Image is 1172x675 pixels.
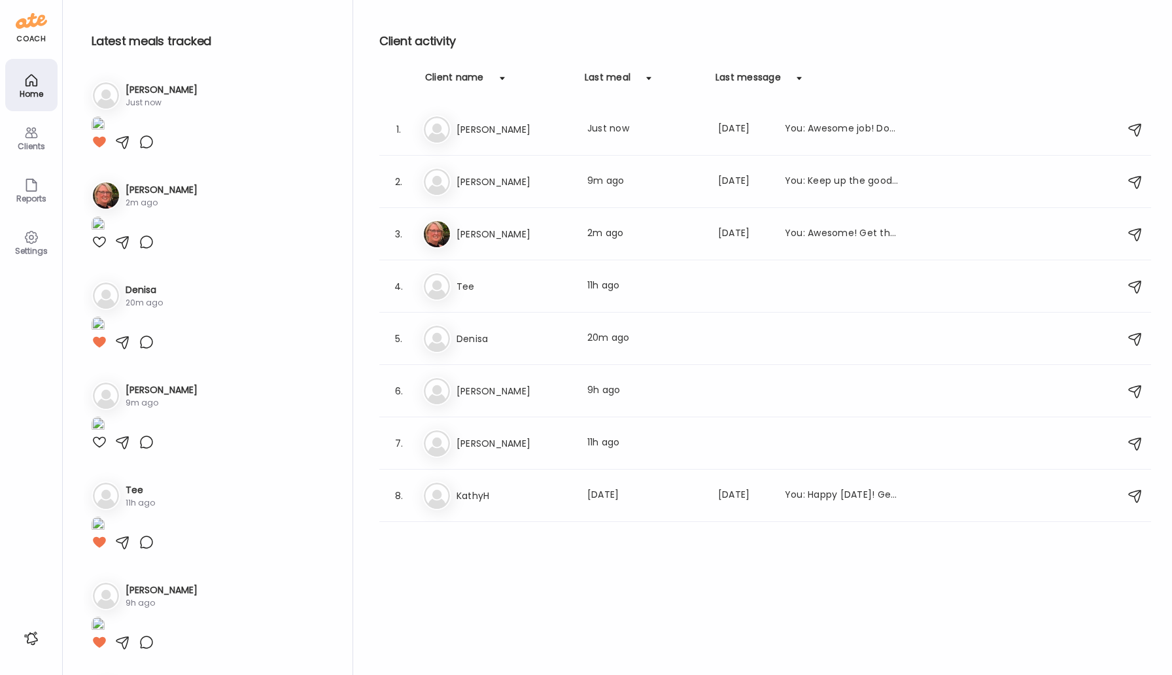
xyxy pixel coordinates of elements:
div: [DATE] [718,174,769,190]
div: Just now [126,97,198,109]
h3: [PERSON_NAME] [457,383,572,399]
div: You: Awesome! Get that sleep in for [DATE] and [DATE], you're doing great! [785,226,900,242]
img: bg-avatar-default.svg [424,326,450,352]
h3: Tee [126,483,155,497]
img: bg-avatar-default.svg [424,483,450,509]
img: bg-avatar-default.svg [93,583,119,609]
div: 2. [391,174,407,190]
div: [DATE] [718,488,769,504]
div: Reports [8,194,55,203]
h3: [PERSON_NAME] [457,436,572,451]
h3: Denisa [126,283,163,297]
img: images%2FTWbYycbN6VXame8qbTiqIxs9Hvy2%2FK26itKwdfcxGrKnHxcTc%2Fb45FROeXdAQmCGSbvxJO_1080 [92,417,105,434]
div: 5. [391,331,407,347]
div: 3. [391,226,407,242]
h3: [PERSON_NAME] [126,383,198,397]
h3: Denisa [457,331,572,347]
div: coach [16,33,46,44]
img: avatars%2FahVa21GNcOZO3PHXEF6GyZFFpym1 [424,221,450,247]
div: 2m ago [587,226,702,242]
img: images%2FpjsnEiu7NkPiZqu6a8wFh07JZ2F3%2FCIAH3ArE3uJdAHrUcl1R%2FctrvT9jcDEVTmHqeupPh_1080 [92,317,105,334]
img: images%2FahVa21GNcOZO3PHXEF6GyZFFpym1%2FGEjytRhEVV94BpUdSji5%2FoTQpgSWvSHA0sbrfauRJ_1080 [92,216,105,234]
img: bg-avatar-default.svg [424,169,450,195]
div: 7. [391,436,407,451]
img: bg-avatar-default.svg [93,483,119,509]
img: bg-avatar-default.svg [424,273,450,300]
div: Client name [425,71,484,92]
div: 4. [391,279,407,294]
img: images%2FCVHIpVfqQGSvEEy3eBAt9lLqbdp1%2F2mGDlzgf6ILubqJecT0X%2FjxvU1DVhLLvuju4ZkS5t_1080 [92,116,105,134]
div: 11h ago [126,497,155,509]
div: Just now [587,122,702,137]
img: avatars%2FahVa21GNcOZO3PHXEF6GyZFFpym1 [93,182,119,209]
img: images%2FbvRX2pFCROQWHeSoHPTPPVxD9x42%2FKOP5GkOwDilsdxUa0l9r%2FspuM15nrXnsz6gX6PXum_1080 [92,617,105,634]
div: Last message [715,71,781,92]
div: You: Happy [DATE]! Get that food/water/sleep in from the past few days [DATE]! Enjoy your weekend! [785,488,900,504]
div: 20m ago [587,331,702,347]
div: 9h ago [587,383,702,399]
h3: [PERSON_NAME] [457,122,572,137]
h3: KathyH [457,488,572,504]
div: 11h ago [587,436,702,451]
div: 2m ago [126,197,198,209]
div: Clients [8,142,55,150]
div: 6. [391,383,407,399]
div: 1. [391,122,407,137]
img: images%2Foo7fuxIcn3dbckGTSfsqpZasXtv1%2FsMrZio38VvvUiF9Fo90B%2FOcmKa78rAcfrvDwIfTfI_1080 [92,517,105,534]
h2: Client activity [379,31,1151,51]
div: 9m ago [126,397,198,409]
img: bg-avatar-default.svg [424,430,450,457]
div: 20m ago [126,297,163,309]
h3: [PERSON_NAME] [126,583,198,597]
div: You: Awesome job! Don't forget to add in sleep and water intake! Keep up the good work! [785,122,900,137]
h3: Tee [457,279,572,294]
img: bg-avatar-default.svg [93,283,119,309]
div: Home [8,90,55,98]
h3: [PERSON_NAME] [126,183,198,197]
img: bg-avatar-default.svg [93,383,119,409]
h3: [PERSON_NAME] [457,174,572,190]
div: [DATE] [718,226,769,242]
div: Settings [8,247,55,255]
h3: [PERSON_NAME] [457,226,572,242]
div: [DATE] [718,122,769,137]
div: [DATE] [587,488,702,504]
div: Last meal [585,71,630,92]
div: You: Keep up the good work! Get that food in! [785,174,900,190]
h3: [PERSON_NAME] [126,83,198,97]
div: 9h ago [126,597,198,609]
img: bg-avatar-default.svg [93,82,119,109]
h2: Latest meals tracked [92,31,332,51]
img: bg-avatar-default.svg [424,116,450,143]
div: 11h ago [587,279,702,294]
div: 9m ago [587,174,702,190]
img: bg-avatar-default.svg [424,378,450,404]
div: 8. [391,488,407,504]
img: ate [16,10,47,31]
